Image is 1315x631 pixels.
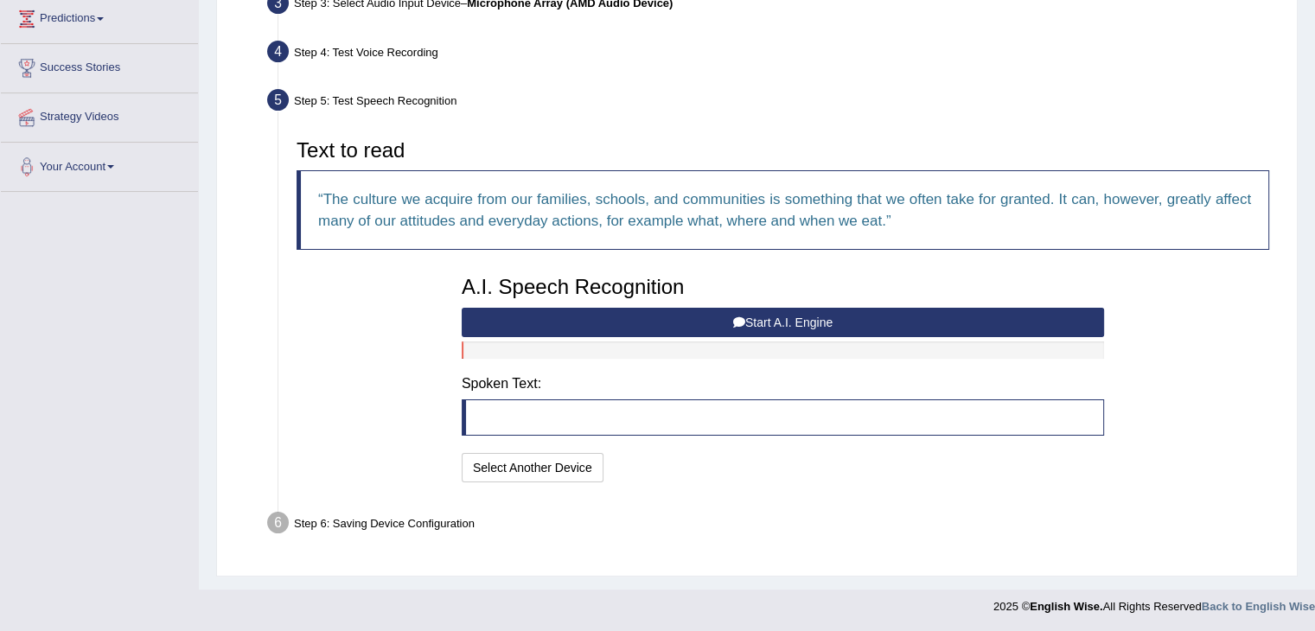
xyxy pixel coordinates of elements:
[993,590,1315,615] div: 2025 © All Rights Reserved
[462,453,603,482] button: Select Another Device
[259,35,1289,73] div: Step 4: Test Voice Recording
[1,93,198,137] a: Strategy Videos
[1,143,198,186] a: Your Account
[462,308,1104,337] button: Start A.I. Engine
[462,276,1104,298] h3: A.I. Speech Recognition
[259,84,1289,122] div: Step 5: Test Speech Recognition
[1030,600,1102,613] strong: English Wise.
[318,191,1251,229] q: The culture we acquire from our families, schools, and communities is something that we often tak...
[462,376,1104,392] h4: Spoken Text:
[259,507,1289,545] div: Step 6: Saving Device Configuration
[1202,600,1315,613] a: Back to English Wise
[1,44,198,87] a: Success Stories
[297,139,1269,162] h3: Text to read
